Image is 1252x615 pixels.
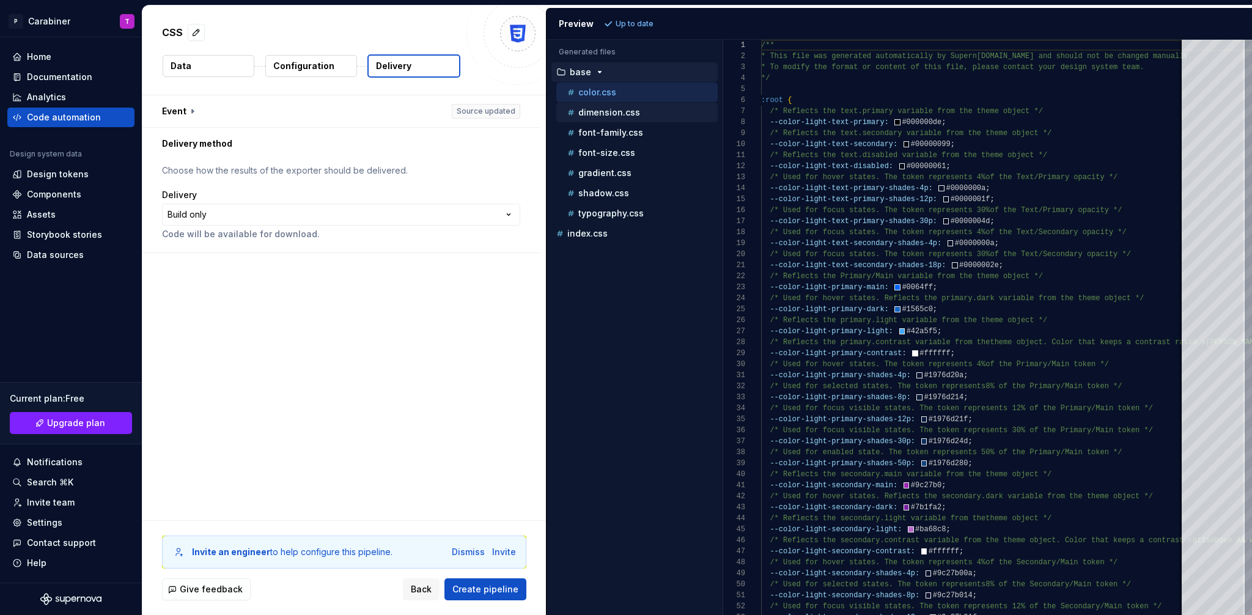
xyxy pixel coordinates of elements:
b: Invite an engineer [192,547,270,557]
span: #0000001f [950,195,990,204]
a: Documentation [7,67,134,87]
div: 50 [723,579,745,590]
button: shadow.css [556,186,718,200]
div: Design system data [10,149,82,159]
span: of the Text/Secondary opacity */ [990,250,1130,259]
div: 52 [723,601,745,612]
span: #0000000a [946,184,985,193]
span: lease contact your design system team. [976,63,1144,72]
div: 24 [723,293,745,304]
div: 40 [723,469,745,480]
span: me object */ [990,272,1042,281]
span: #9c27b014 [932,591,972,600]
div: 12 [723,161,745,172]
span: --color-light-text-disabled: [770,162,893,171]
span: 8% of the Primary/Main token */ [985,382,1122,391]
a: Home [7,47,134,67]
div: Settings [27,517,62,529]
span: --color-light-primary-shades-8p: [770,393,910,402]
span: ark variable from the theme object */ [990,492,1152,501]
span: /* Reflects the text.secondary variable from the t [770,129,990,138]
span: /* Reflects the secondary.light variable from the [770,514,985,523]
div: 6 [723,95,745,106]
div: 48 [723,557,745,568]
div: 1 [723,40,745,51]
span: theme object */ [985,514,1051,523]
div: to help configure this pipeline. [192,546,392,558]
div: 38 [723,447,745,458]
div: 46 [723,535,745,546]
span: ; [937,327,941,336]
div: 11 [723,150,745,161]
div: 30 [723,359,745,370]
span: --color-light-primary-light: [770,327,893,336]
span: /* Used for selected states. The token represents [770,580,985,589]
span: ents 12% of the Primary/Main token */ [990,404,1152,413]
div: 7 [723,106,745,117]
p: base [570,67,591,77]
div: 2 [723,51,745,62]
span: /* Reflects the text.disabled variable from the th [770,151,990,160]
span: * This file was generated automatically by Supern [761,52,977,61]
p: shadow.css [578,188,629,198]
span: ; [946,162,950,171]
p: Generated files [559,47,710,57]
p: Data [171,60,191,72]
span: he theme object. Color that keeps a contrast ratio [990,536,1210,545]
p: Choose how the results of the exporter should be delivered. [162,164,520,177]
p: Configuration [273,60,334,72]
span: #00000061 [906,162,946,171]
span: Give feedback [180,583,243,595]
span: #00000099 [910,140,950,149]
span: ; [985,184,990,193]
span: of the Primary/Main token */ [985,360,1109,369]
button: Give feedback [162,578,251,600]
span: --color-light-secondary-light: [770,525,902,534]
div: 49 [723,568,745,579]
button: font-family.css [556,126,718,139]
span: #0064ff [902,283,932,292]
div: Dismiss [452,546,485,558]
div: 15 [723,194,745,205]
span: #ffffff [919,349,950,358]
span: --color-light-text-primary-shades-4p: [770,184,932,193]
span: ; [963,371,968,380]
span: #1565c0 [902,305,932,314]
button: Create pipeline [444,578,526,600]
div: Storybook stories [27,229,102,241]
p: Delivery [376,60,411,72]
span: ; [959,547,963,556]
span: Back [411,583,432,595]
span: /* Used for hover states. The token represents 4% [770,360,985,369]
span: heme object */ [990,470,1051,479]
span: #ffffff [928,547,959,556]
span: /* Used for focus states. The token represents 30% [770,206,990,215]
span: /* Used for hover states. The token represents 4% [770,558,985,567]
span: ; [998,261,1003,270]
div: 25 [723,304,745,315]
div: Carabiner [28,15,70,28]
span: #7b1fa2 [910,503,941,512]
span: /* Used for focus visible states. The token repres [770,602,990,611]
span: % of the Primary/Main token */ [990,448,1122,457]
span: of the Secondary/Main token */ [985,558,1118,567]
span: ents 12% of the Secondary/Main token */ [990,602,1162,611]
span: ; [968,415,972,424]
div: 3 [723,62,745,73]
span: --color-light-secondary-dark: [770,503,897,512]
span: k variable from the theme object */ [990,294,1144,303]
span: heme object */ [990,129,1051,138]
div: Current plan : Free [10,392,132,405]
span: --color-light-text-primary: [770,118,888,127]
div: Analytics [27,91,66,103]
span: #ba68c8 [915,525,946,534]
span: Create pipeline [452,583,518,595]
p: font-family.css [578,128,643,138]
div: Documentation [27,71,92,83]
span: eme object */ [990,316,1047,325]
a: Analytics [7,87,134,107]
span: ; [972,591,976,600]
button: dimension.css [556,106,718,119]
button: base [551,65,718,79]
svg: Supernova Logo [40,593,101,605]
